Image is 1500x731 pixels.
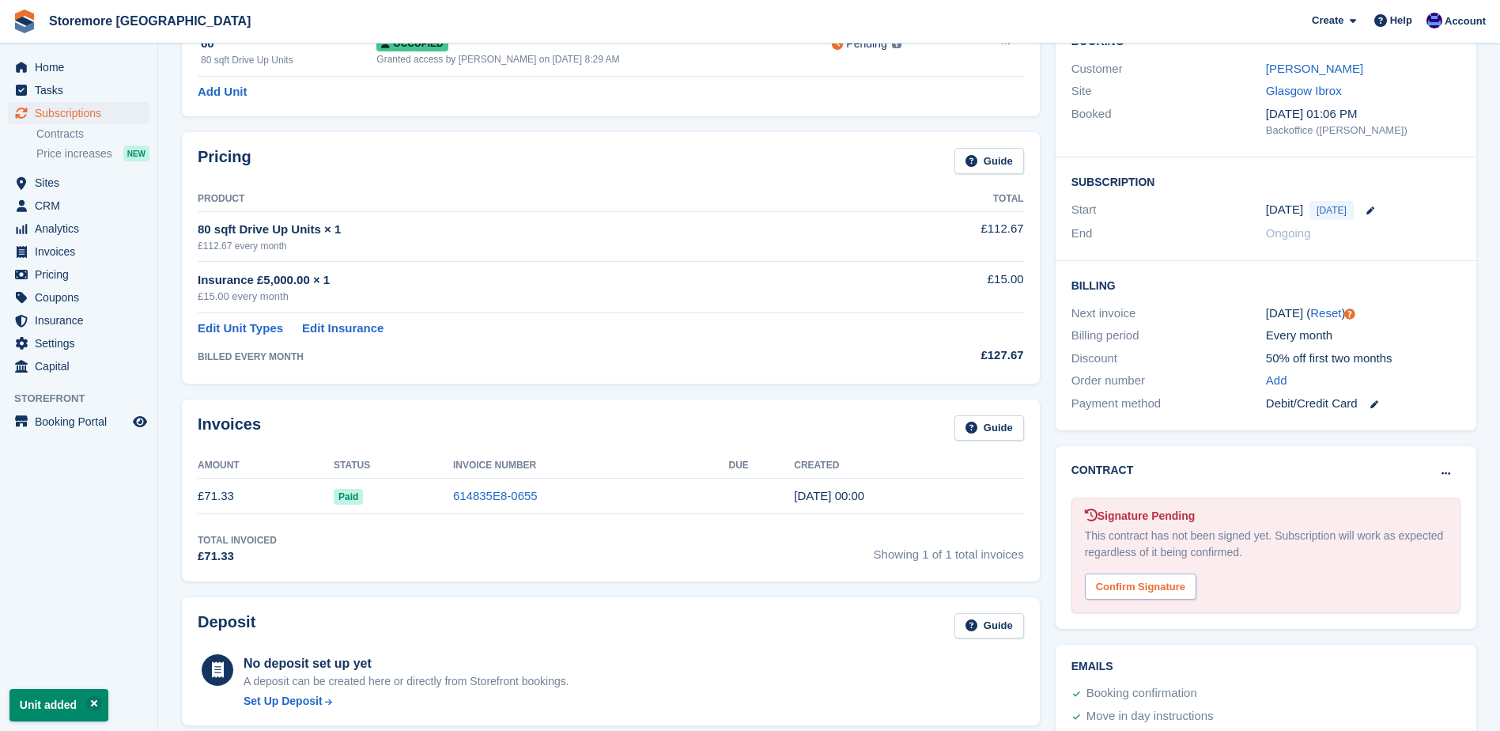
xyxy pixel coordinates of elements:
span: Invoices [35,241,130,263]
div: Start [1071,201,1266,220]
div: [DATE] ( ) [1266,305,1460,323]
th: Product [198,187,869,212]
img: icon-info-grey-7440780725fd019a000dd9b08b2336e03edf1995a4989e88bcd33f0948082b44.svg [892,39,901,48]
a: Add Unit [198,83,247,101]
div: This contract has not been signed yet. Subscription will work as expected regardless of it being ... [1085,528,1447,561]
a: Add [1266,372,1287,390]
span: Coupons [35,286,130,309]
a: Set Up Deposit [244,693,569,710]
a: Guide [954,613,1024,639]
a: menu [8,79,149,101]
th: Invoice Number [453,453,729,479]
div: Customer [1071,60,1266,78]
div: Order number [1071,372,1266,390]
div: 50% off first two months [1266,350,1460,368]
div: No deposit set up yet [244,654,569,673]
p: A deposit can be created here or directly from Storefront bookings. [244,673,569,690]
a: Edit Insurance [302,320,384,338]
div: Booked [1071,105,1266,138]
span: Subscriptions [35,102,130,124]
div: End [1071,225,1266,243]
h2: Pricing [198,148,251,174]
span: Booking Portal [35,411,130,433]
a: Edit Unit Types [198,320,283,338]
th: Amount [198,453,334,479]
time: 2025-08-27 23:00:00 UTC [1266,201,1303,219]
a: menu [8,56,149,78]
div: BILLED EVERY MONTH [198,350,869,364]
span: Tasks [35,79,130,101]
a: menu [8,172,149,194]
div: Billing period [1071,327,1266,345]
a: Confirm Signature [1085,570,1196,583]
span: Settings [35,332,130,354]
span: Analytics [35,218,130,240]
span: Insurance [35,309,130,331]
time: 2025-08-27 23:00:53 UTC [794,489,864,502]
h2: Deposit [198,613,255,639]
span: [DATE] [1309,201,1354,220]
div: Move in day instructions [1086,707,1214,726]
span: Capital [35,355,130,377]
a: Price increases NEW [36,145,149,162]
span: Paid [334,489,363,505]
div: [DATE] 01:06 PM [1266,105,1460,123]
div: £71.33 [198,547,277,566]
span: Showing 1 of 1 total invoices [874,533,1024,566]
div: Insurance £5,000.00 × 1 [198,271,869,290]
a: menu [8,332,149,354]
div: Set Up Deposit [244,693,323,710]
div: Every month [1266,327,1460,345]
span: Storefront [14,391,157,407]
a: menu [8,411,149,433]
img: Angela [1426,13,1442,28]
p: Unit added [9,689,108,722]
div: Confirm Signature [1085,574,1196,600]
a: Glasgow Ibrox [1266,84,1342,97]
div: Next invoice [1071,305,1266,323]
div: £15.00 every month [198,289,869,305]
a: menu [8,355,149,377]
a: menu [8,309,149,331]
a: menu [8,286,149,309]
div: Discount [1071,350,1266,368]
span: Sites [35,172,130,194]
div: NEW [123,146,149,161]
h2: Billing [1071,277,1460,293]
div: £112.67 every month [198,239,869,253]
div: Total Invoiced [198,533,277,547]
a: menu [8,102,149,124]
div: Site [1071,82,1266,100]
span: Create [1312,13,1343,28]
th: Due [729,453,795,479]
a: Preview store [130,412,149,431]
div: 80 sqft Drive Up Units [201,53,376,67]
div: Booking confirmation [1086,684,1197,703]
span: Pricing [35,263,130,286]
span: Home [35,56,130,78]
span: CRM [35,195,130,217]
h2: Emails [1071,661,1460,673]
span: Price increases [36,146,112,161]
div: Pending [846,36,886,52]
div: Backoffice ([PERSON_NAME]) [1266,123,1460,138]
a: menu [8,195,149,217]
th: Created [794,453,1023,479]
span: Ongoing [1266,226,1311,240]
td: £71.33 [198,479,334,514]
span: Help [1390,13,1412,28]
h2: Contract [1071,462,1134,479]
a: 614835E8-0655 [453,489,538,502]
div: 80 sqft Drive Up Units × 1 [198,221,869,239]
a: Guide [954,415,1024,441]
span: Occupied [376,36,448,51]
a: menu [8,241,149,263]
a: Contracts [36,127,149,142]
h2: Subscription [1071,173,1460,189]
a: [PERSON_NAME] [1266,62,1363,75]
a: menu [8,263,149,286]
td: £15.00 [869,262,1024,313]
a: Guide [954,148,1024,174]
div: Payment method [1071,395,1266,413]
div: Debit/Credit Card [1266,395,1460,413]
